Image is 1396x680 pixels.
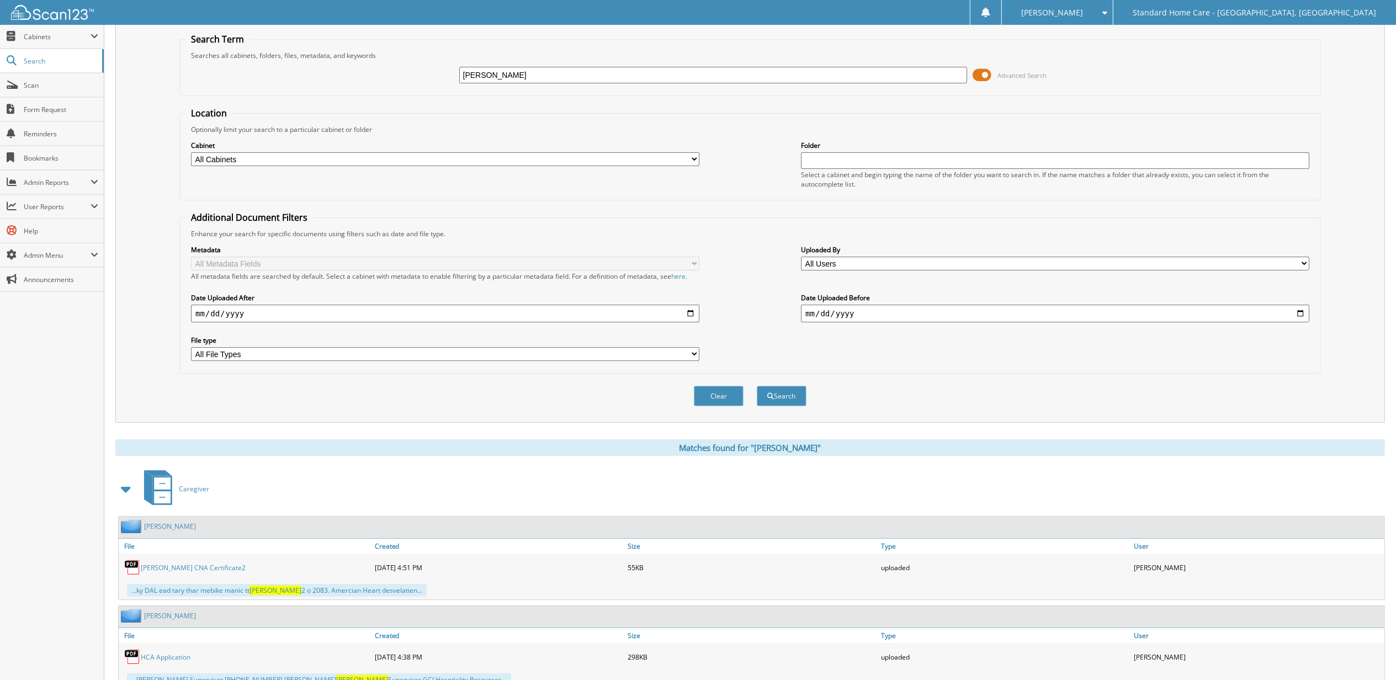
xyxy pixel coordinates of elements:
a: User [1131,628,1384,643]
a: File [119,539,372,554]
span: Admin Reports [24,178,91,187]
a: Type [878,628,1132,643]
span: [PERSON_NAME] [1021,9,1083,16]
a: Created [372,539,625,554]
div: Optionally limit your search to a particular cabinet or folder [185,125,1315,134]
a: Size [625,628,878,643]
legend: Location [185,107,232,119]
span: Caregiver [179,484,209,493]
div: ...ky DAL ead tary thar mebike manic tt 2 o 2083. Amercian Heart desvelatien... [127,584,427,597]
label: Date Uploaded After [191,293,699,302]
div: All metadata fields are searched by default. Select a cabinet with metadata to enable filtering b... [191,272,699,281]
a: Caregiver [137,467,209,511]
label: Cabinet [191,141,699,150]
span: Help [24,226,98,236]
a: Created [372,628,625,643]
span: Cabinets [24,32,91,41]
div: [PERSON_NAME] [1131,646,1384,668]
div: [DATE] 4:38 PM [372,646,625,668]
input: end [801,305,1309,322]
div: uploaded [878,646,1132,668]
a: here [671,272,686,281]
span: Scan [24,81,98,90]
img: scan123-logo-white.svg [11,5,94,20]
div: Select a cabinet and begin typing the name of the folder you want to search in. If the name match... [801,170,1309,189]
img: PDF.png [124,559,141,576]
label: Date Uploaded Before [801,293,1309,302]
div: Enhance your search for specific documents using filters such as date and file type. [185,229,1315,238]
label: Metadata [191,245,699,254]
span: Standard Home Care - [GEOGRAPHIC_DATA], [GEOGRAPHIC_DATA] [1133,9,1377,16]
img: folder2.png [121,609,144,623]
span: [PERSON_NAME] [250,586,301,595]
a: [PERSON_NAME] [144,611,196,620]
a: [PERSON_NAME] [144,522,196,531]
a: HCA Application [141,652,190,662]
a: [PERSON_NAME] CNA Certificate2 [141,563,246,572]
div: [DATE] 4:51 PM [372,556,625,578]
span: Admin Menu [24,251,91,260]
span: Advanced Search [997,71,1047,79]
span: Reminders [24,129,98,139]
img: PDF.png [124,649,141,665]
div: uploaded [878,556,1132,578]
button: Clear [694,386,744,406]
div: Matches found for "[PERSON_NAME]" [115,439,1385,456]
span: Announcements [24,275,98,284]
span: Search [24,56,97,66]
span: Bookmarks [24,153,98,163]
legend: Additional Document Filters [185,211,313,224]
label: Uploaded By [801,245,1309,254]
a: File [119,628,372,643]
span: Form Request [24,105,98,114]
a: Type [878,539,1132,554]
label: Folder [801,141,1309,150]
button: Search [757,386,806,406]
legend: Search Term [185,33,250,45]
a: User [1131,539,1384,554]
label: File type [191,336,699,345]
img: folder2.png [121,519,144,533]
div: 55KB [625,556,878,578]
div: 298KB [625,646,878,668]
span: User Reports [24,202,91,211]
div: [PERSON_NAME] [1131,556,1384,578]
a: Size [625,539,878,554]
iframe: Chat Widget [1341,627,1396,680]
div: Searches all cabinets, folders, files, metadata, and keywords [185,51,1315,60]
input: start [191,305,699,322]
